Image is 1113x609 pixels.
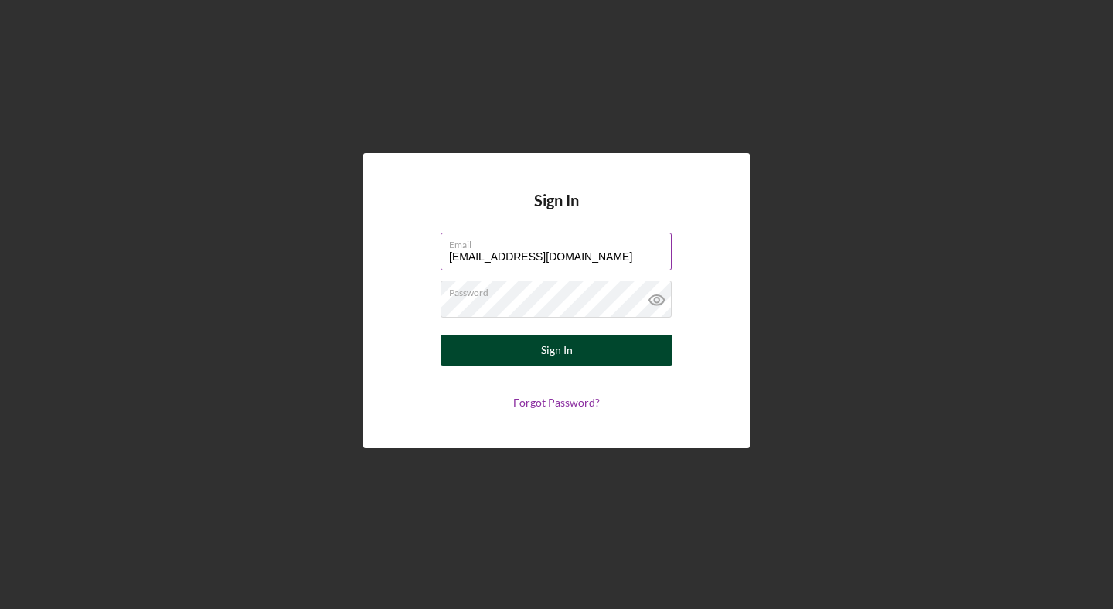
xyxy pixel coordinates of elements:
[534,192,579,233] h4: Sign In
[449,233,672,250] label: Email
[449,281,672,298] label: Password
[513,396,600,409] a: Forgot Password?
[441,335,672,366] button: Sign In
[541,335,573,366] div: Sign In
